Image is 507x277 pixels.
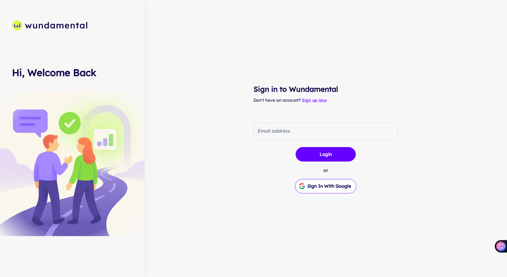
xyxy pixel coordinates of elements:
a: Sign up now [302,97,327,103]
p: Don't have an account? [253,97,398,103]
p: or [323,167,328,174]
button: Sign in with Google [295,179,356,193]
button: Login [296,147,356,162]
h4: Sign in to Wundamental [253,84,398,94]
